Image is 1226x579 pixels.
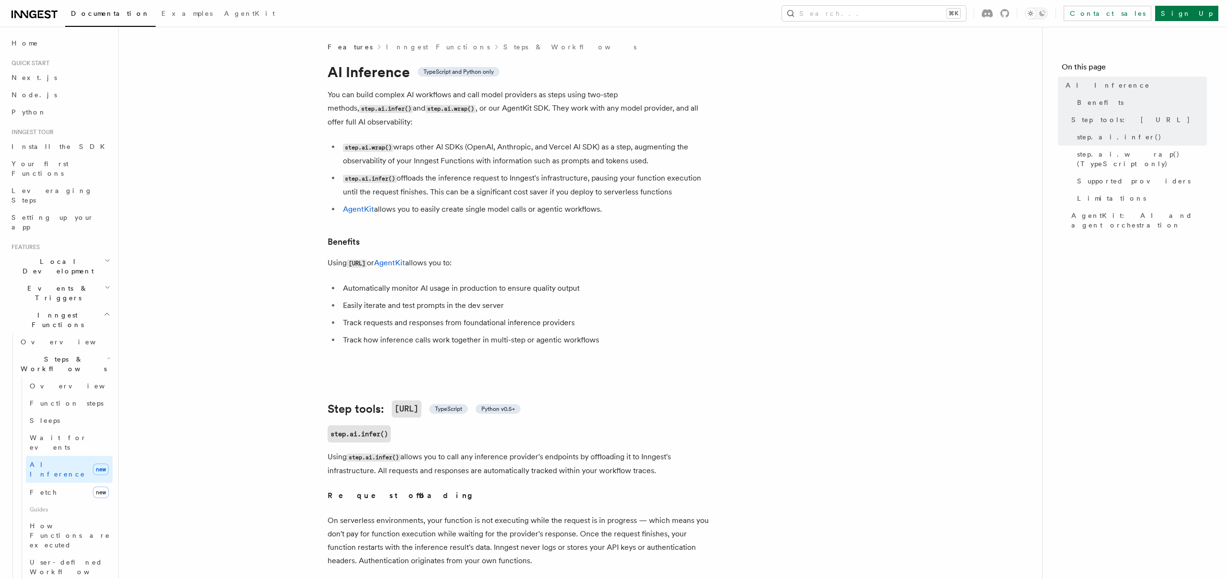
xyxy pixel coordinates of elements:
[340,333,711,347] li: Track how inference calls work together in multi-step or agentic workflows
[359,105,413,113] code: step.ai.infer()
[503,42,636,52] a: Steps & Workflows
[1073,128,1207,146] a: step.ai.infer()
[481,405,515,413] span: Python v0.5+
[161,10,213,17] span: Examples
[1077,176,1191,186] span: Supported providers
[156,3,218,26] a: Examples
[8,257,104,276] span: Local Development
[11,91,57,99] span: Node.js
[328,400,521,418] a: Step tools:[URL] TypeScript Python v0.5+
[340,299,711,312] li: Easily iterate and test prompts in the dev server
[11,187,92,204] span: Leveraging Steps
[8,138,113,155] a: Install the SDK
[425,105,476,113] code: step.ai.wrap()
[30,434,87,451] span: Wait for events
[1077,132,1162,142] span: step.ai.infer()
[17,354,107,374] span: Steps & Workflows
[26,502,113,517] span: Guides
[1077,193,1146,203] span: Limitations
[328,88,711,129] p: You can build complex AI workflows and call model providers as steps using two-step methods, and ...
[26,412,113,429] a: Sleeps
[26,429,113,456] a: Wait for events
[328,425,391,443] a: step.ai.infer()
[8,155,113,182] a: Your first Functions
[26,483,113,502] a: Fetchnew
[1073,146,1207,172] a: step.ai.wrap() (TypeScript only)
[30,399,103,407] span: Function steps
[26,517,113,554] a: How Functions are executed
[21,338,119,346] span: Overview
[8,86,113,103] a: Node.js
[328,491,479,500] strong: Request offloading
[26,377,113,395] a: Overview
[8,310,103,329] span: Inngest Functions
[1062,77,1207,94] a: AI Inference
[224,10,275,17] span: AgentKit
[343,144,393,152] code: step.ai.wrap()
[8,182,113,209] a: Leveraging Steps
[8,307,113,333] button: Inngest Functions
[328,450,711,477] p: Using allows you to call any inference provider's endpoints by offloading it to Inngest's infrast...
[8,103,113,121] a: Python
[328,42,373,52] span: Features
[1155,6,1218,21] a: Sign Up
[347,260,367,268] code: [URL]
[947,9,960,18] kbd: ⌘K
[11,143,111,150] span: Install the SDK
[328,63,711,80] h1: AI Inference
[30,417,60,424] span: Sleeps
[386,42,490,52] a: Inngest Functions
[8,280,113,307] button: Events & Triggers
[11,108,46,116] span: Python
[1077,98,1124,107] span: Benefits
[8,243,40,251] span: Features
[1073,190,1207,207] a: Limitations
[328,235,360,249] a: Benefits
[93,487,109,498] span: new
[374,258,405,267] a: AgentKit
[343,175,397,183] code: step.ai.infer()
[340,282,711,295] li: Automatically monitor AI usage in production to ensure quality output
[8,128,54,136] span: Inngest tour
[11,160,68,177] span: Your first Functions
[30,522,110,549] span: How Functions are executed
[17,333,113,351] a: Overview
[8,34,113,52] a: Home
[26,395,113,412] a: Function steps
[1025,8,1048,19] button: Toggle dark mode
[65,3,156,27] a: Documentation
[8,253,113,280] button: Local Development
[1064,6,1151,21] a: Contact sales
[1066,80,1150,90] span: AI Inference
[11,74,57,81] span: Next.js
[93,464,109,475] span: new
[1071,115,1191,125] span: Step tools: [URL]
[343,204,374,214] a: AgentKit
[30,461,85,478] span: AI Inference
[1073,94,1207,111] a: Benefits
[11,38,38,48] span: Home
[340,171,711,199] li: offloads the inference request to Inngest's infrastructure, pausing your function execution until...
[347,454,400,462] code: step.ai.infer()
[782,6,966,21] button: Search...⌘K
[71,10,150,17] span: Documentation
[1067,207,1207,234] a: AgentKit: AI and agent orchestration
[8,209,113,236] a: Setting up your app
[340,140,711,168] li: wraps other AI SDKs (OpenAI, Anthropic, and Vercel AI SDK) as a step, augmenting the observabilit...
[1077,149,1207,169] span: step.ai.wrap() (TypeScript only)
[8,59,49,67] span: Quick start
[30,558,116,576] span: User-defined Workflows
[1073,172,1207,190] a: Supported providers
[328,514,711,568] p: On serverless environments, your function is not executing while the request is in progress — whi...
[11,214,94,231] span: Setting up your app
[8,284,104,303] span: Events & Triggers
[423,68,494,76] span: TypeScript and Python only
[17,351,113,377] button: Steps & Workflows
[30,382,128,390] span: Overview
[392,400,421,418] code: [URL]
[328,256,711,270] p: Using or allows you to:
[340,203,711,216] li: allows you to easily create single model calls or agentic workflows.
[340,316,711,329] li: Track requests and responses from foundational inference providers
[1071,211,1207,230] span: AgentKit: AI and agent orchestration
